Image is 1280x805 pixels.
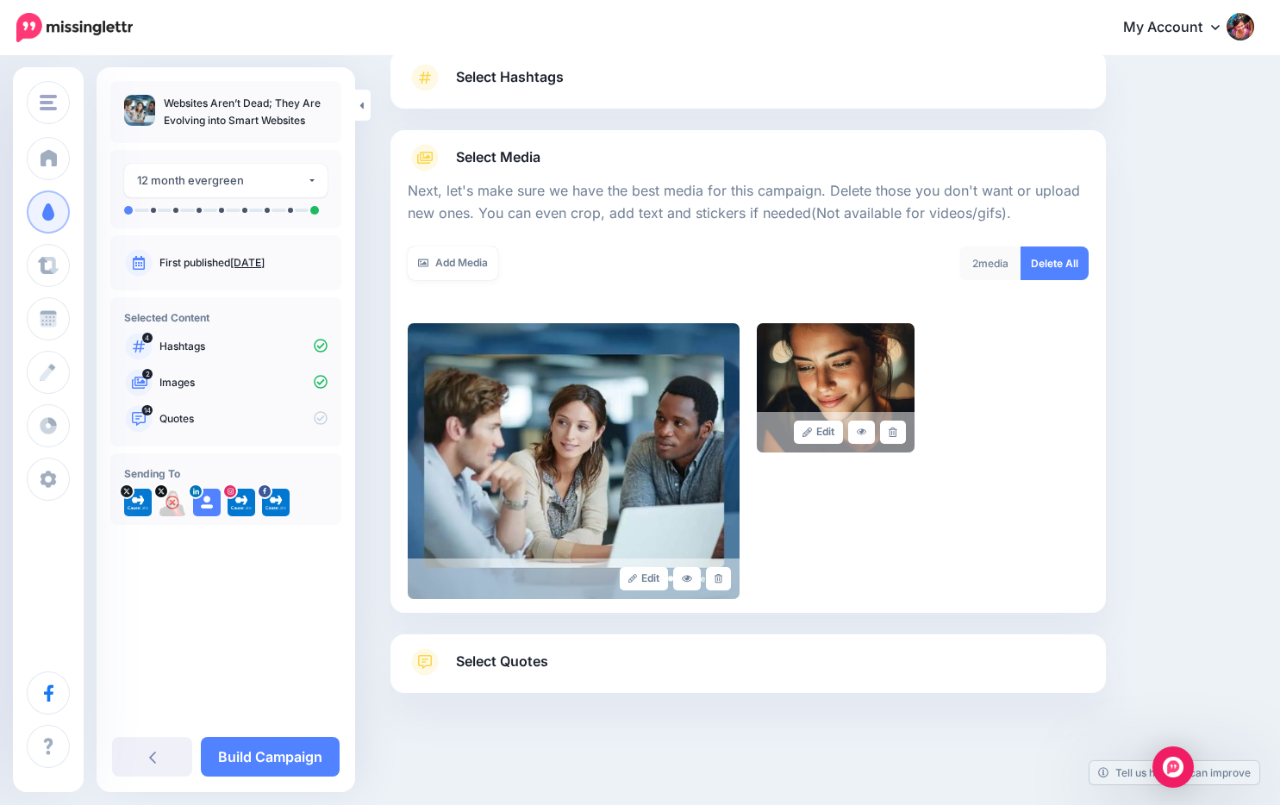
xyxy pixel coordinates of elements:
[230,256,265,269] a: [DATE]
[40,95,57,110] img: menu.png
[456,650,548,673] span: Select Quotes
[142,405,153,415] span: 14
[972,257,978,270] span: 2
[456,146,540,169] span: Select Media
[408,64,1089,109] a: Select Hashtags
[137,171,307,190] div: 12 month evergreen
[124,467,328,480] h4: Sending To
[794,421,843,444] a: Edit
[408,246,498,280] a: Add Media
[228,489,255,516] img: 12677199_212327149137864_226197626_a-bsa108096.jpg
[1021,246,1089,280] a: Delete All
[408,180,1089,225] p: Next, let's make sure we have the best media for this campaign. Delete those you don't want or up...
[456,66,564,89] span: Select Hashtags
[1090,761,1259,784] a: Tell us how we can improve
[408,323,740,599] img: 2d97773bf0e8745d67284e86063dfaa1_large.jpg
[142,333,153,343] span: 4
[159,255,328,271] p: First published
[159,489,186,516] img: Vo-tvhYe-75987.jpg
[159,411,328,427] p: Quotes
[408,172,1089,599] div: Select Media
[164,95,328,129] p: Websites Aren’t Dead; They Are Evolving into Smart Websites
[959,246,1021,280] div: media
[124,489,152,516] img: CBo0z2fZ-35715.jpg
[142,369,153,379] span: 2
[159,339,328,354] p: Hashtags
[159,375,328,390] p: Images
[1152,746,1194,788] div: Open Intercom Messenger
[124,311,328,324] h4: Selected Content
[124,95,155,126] img: 2d97773bf0e8745d67284e86063dfaa1_thumb.jpg
[124,164,328,197] button: 12 month evergreen
[262,489,290,516] img: 307105758_516021783858517_879980273889690002_n-bsa153809.png
[16,13,133,42] img: Missinglettr
[620,567,669,590] a: Edit
[1106,7,1254,49] a: My Account
[757,323,915,452] img: 06cfc7e6b0476adba907e176d4627ec9_large.jpg
[408,648,1089,693] a: Select Quotes
[193,489,221,516] img: user_default_image.png
[408,144,1089,172] a: Select Media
